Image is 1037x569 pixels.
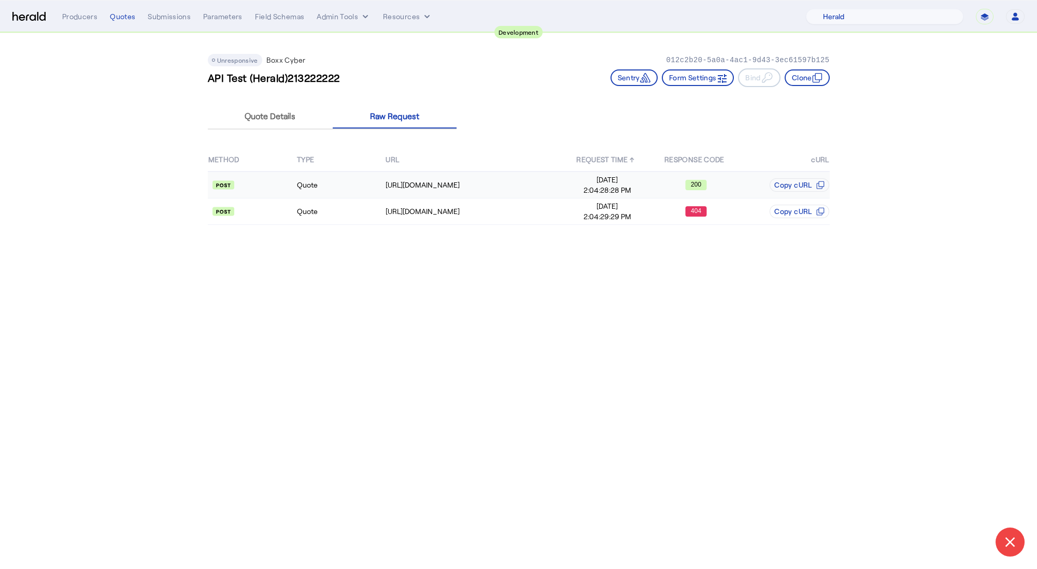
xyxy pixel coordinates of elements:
[208,70,340,85] h3: API Test (Herald)213222222
[255,11,305,22] div: Field Schemas
[386,206,562,217] div: [URL][DOMAIN_NAME]
[12,12,46,22] img: Herald Logo
[563,201,651,211] span: [DATE]
[741,148,829,172] th: cURL
[494,26,543,38] div: Development
[563,211,651,222] span: 2:04:29:29 PM
[370,112,419,120] span: Raw Request
[691,207,701,215] text: 404
[296,198,385,225] td: Quote
[662,69,734,86] button: Form Settings
[266,55,306,65] p: Boxx Cyber
[630,155,634,164] span: ↑
[385,148,563,172] th: URL
[785,69,830,86] button: Clone
[666,55,829,65] p: 012c2b20-5a0a-4ac1-9d43-3ec61597b125
[610,69,658,86] button: Sentry
[245,112,295,120] span: Quote Details
[110,11,135,22] div: Quotes
[563,175,651,185] span: [DATE]
[296,172,385,198] td: Quote
[62,11,97,22] div: Producers
[208,148,296,172] th: METHOD
[691,181,701,188] text: 200
[317,11,371,22] button: internal dropdown menu
[652,148,741,172] th: RESPONSE CODE
[386,180,562,190] div: [URL][DOMAIN_NAME]
[383,11,432,22] button: Resources dropdown menu
[148,11,191,22] div: Submissions
[217,56,258,64] span: Unresponsive
[563,148,651,172] th: REQUEST TIME
[296,148,385,172] th: TYPE
[563,185,651,195] span: 2:04:28:28 PM
[203,11,243,22] div: Parameters
[770,178,829,192] button: Copy cURL
[770,205,829,218] button: Copy cURL
[738,68,780,87] button: Bind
